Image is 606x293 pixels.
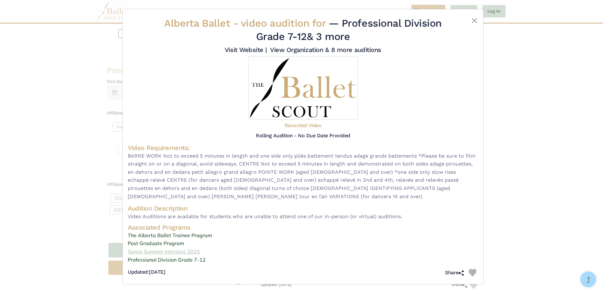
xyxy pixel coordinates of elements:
h5: Share [445,270,464,276]
span: video audition for [241,17,326,29]
button: Close [471,17,478,24]
span: Video Auditions are available for students who are unable to attend one of our in-person (or virt... [128,212,478,221]
span: BARRE WORK Not to exceed 5 minutes in length and one side only pliés battement tendus adage grand... [128,152,478,201]
a: Senior Summer Intensive 2025 [128,248,478,256]
a: Visit Website | [225,46,267,54]
span: Updated: [128,269,149,275]
a: & 3 more [307,30,350,42]
a: View Organization & 8 more auditions [270,46,381,54]
h4: Audition Description [128,204,478,212]
a: Post Graduate Program [128,239,478,248]
span: Alberta Ballet - [164,17,329,29]
span: — Professional Division Grade 7-12 [256,17,442,42]
a: Professional Division Grade 7-12 [128,256,478,264]
h5: Recorded Video [285,122,321,129]
h5: [DATE] [128,269,165,276]
a: The Alberta Ballet Trainee Program [128,231,478,240]
h4: Associated Programs [128,223,478,231]
img: Logo [248,56,358,120]
span: Video Requirements: [128,144,190,152]
h5: Rolling Audition - No Due Date Provided [256,133,350,139]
